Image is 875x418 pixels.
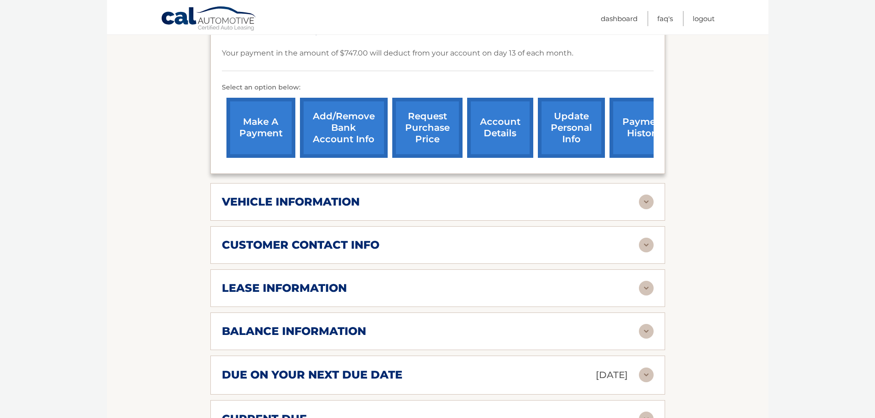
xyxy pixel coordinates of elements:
h2: customer contact info [222,238,379,252]
img: accordion-rest.svg [639,281,654,295]
h2: lease information [222,281,347,295]
a: payment history [610,98,678,158]
a: Dashboard [601,11,638,26]
p: [DATE] [596,367,628,383]
h2: due on your next due date [222,368,402,382]
img: accordion-rest.svg [639,368,654,382]
img: accordion-rest.svg [639,195,654,209]
h2: balance information [222,324,366,338]
span: Enrolled For Auto Pay [235,27,320,35]
a: Add/Remove bank account info [300,98,388,158]
img: accordion-rest.svg [639,238,654,252]
a: FAQ's [657,11,673,26]
p: Select an option below: [222,82,654,93]
a: Logout [693,11,715,26]
p: Your payment in the amount of $747.00 will deduct from your account on day 13 of each month. [222,47,573,60]
img: accordion-rest.svg [639,324,654,339]
a: Cal Automotive [161,6,257,33]
a: account details [467,98,533,158]
h2: vehicle information [222,195,360,209]
a: update personal info [538,98,605,158]
a: make a payment [226,98,295,158]
a: request purchase price [392,98,463,158]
